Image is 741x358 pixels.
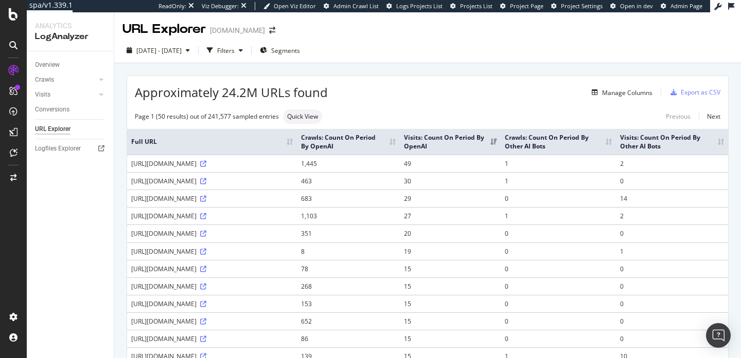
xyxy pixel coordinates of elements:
td: 0 [616,224,728,242]
div: URL Explorer [35,124,70,135]
div: LogAnalyzer [35,31,105,43]
td: 0 [501,330,616,347]
div: Overview [35,60,60,70]
td: 268 [297,277,400,295]
td: 86 [297,330,400,347]
span: Admin Page [671,2,702,10]
td: 683 [297,190,400,207]
span: [DATE] - [DATE] [136,46,182,55]
td: 0 [501,312,616,330]
td: 0 [616,172,728,190]
td: 30 [400,172,501,190]
div: Open Intercom Messenger [706,323,731,348]
span: Approximately 24.2M URLs found [135,84,328,101]
span: Open in dev [620,2,653,10]
td: 1,445 [297,155,400,172]
td: 29 [400,190,501,207]
td: 15 [400,295,501,312]
a: Crawls [35,74,96,85]
td: 351 [297,224,400,242]
span: Quick View [287,114,318,120]
a: Admin Crawl List [324,2,379,10]
th: Crawls: Count On Period By Other AI Bots: activate to sort column ascending [501,129,616,155]
th: Visits: Count On Period By OpenAI: activate to sort column ascending [400,129,501,155]
td: 0 [501,224,616,242]
a: Logs Projects List [386,2,443,10]
td: 0 [501,295,616,312]
a: Visits [35,89,96,100]
span: Segments [271,46,300,55]
a: Next [699,109,720,124]
div: [DOMAIN_NAME] [210,25,265,35]
a: Project Page [500,2,543,10]
a: Admin Page [661,2,702,10]
td: 2 [616,155,728,172]
div: [URL][DOMAIN_NAME] [131,229,293,238]
button: Filters [203,42,247,59]
a: Projects List [450,2,492,10]
div: Filters [217,46,235,55]
div: neutral label [283,109,322,124]
td: 0 [616,277,728,295]
td: 2 [616,207,728,224]
span: Admin Crawl List [333,2,379,10]
td: 0 [616,260,728,277]
td: 8 [297,242,400,260]
td: 463 [297,172,400,190]
div: arrow-right-arrow-left [269,27,275,34]
span: Logs Projects List [396,2,443,10]
a: Open Viz Editor [263,2,316,10]
div: Analytics [35,21,105,31]
td: 153 [297,295,400,312]
div: Conversions [35,104,69,115]
td: 0 [501,190,616,207]
td: 652 [297,312,400,330]
div: [URL][DOMAIN_NAME] [131,247,293,256]
span: Projects List [460,2,492,10]
div: Visits [35,89,50,100]
th: Visits: Count On Period By Other AI Bots: activate to sort column ascending [616,129,728,155]
td: 1,103 [297,207,400,224]
div: [URL][DOMAIN_NAME] [131,317,293,326]
td: 20 [400,224,501,242]
td: 15 [400,260,501,277]
div: Viz Debugger: [202,2,239,10]
td: 27 [400,207,501,224]
td: 0 [501,260,616,277]
td: 78 [297,260,400,277]
th: Crawls: Count On Period By OpenAI: activate to sort column ascending [297,129,400,155]
td: 0 [616,330,728,347]
a: Overview [35,60,107,70]
td: 0 [501,242,616,260]
td: 0 [616,295,728,312]
button: Manage Columns [588,86,652,99]
div: Export as CSV [681,88,720,97]
td: 1 [616,242,728,260]
th: Full URL: activate to sort column ascending [127,129,297,155]
button: Export as CSV [666,84,720,101]
div: [URL][DOMAIN_NAME] [131,282,293,291]
td: 0 [501,277,616,295]
td: 14 [616,190,728,207]
span: Open Viz Editor [274,2,316,10]
div: Logfiles Explorer [35,143,81,154]
div: ReadOnly: [158,2,186,10]
span: Project Settings [561,2,603,10]
a: Open in dev [610,2,653,10]
span: Project Page [510,2,543,10]
a: Conversions [35,104,107,115]
div: Crawls [35,74,54,85]
div: Manage Columns [602,88,652,97]
td: 49 [400,155,501,172]
div: [URL][DOMAIN_NAME] [131,159,293,168]
td: 15 [400,277,501,295]
td: 1 [501,172,616,190]
div: [URL][DOMAIN_NAME] [131,177,293,185]
div: [URL][DOMAIN_NAME] [131,194,293,203]
td: 15 [400,330,501,347]
div: [URL][DOMAIN_NAME] [131,265,293,273]
div: [URL][DOMAIN_NAME] [131,299,293,308]
td: 1 [501,207,616,224]
a: Logfiles Explorer [35,143,107,154]
a: Project Settings [551,2,603,10]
